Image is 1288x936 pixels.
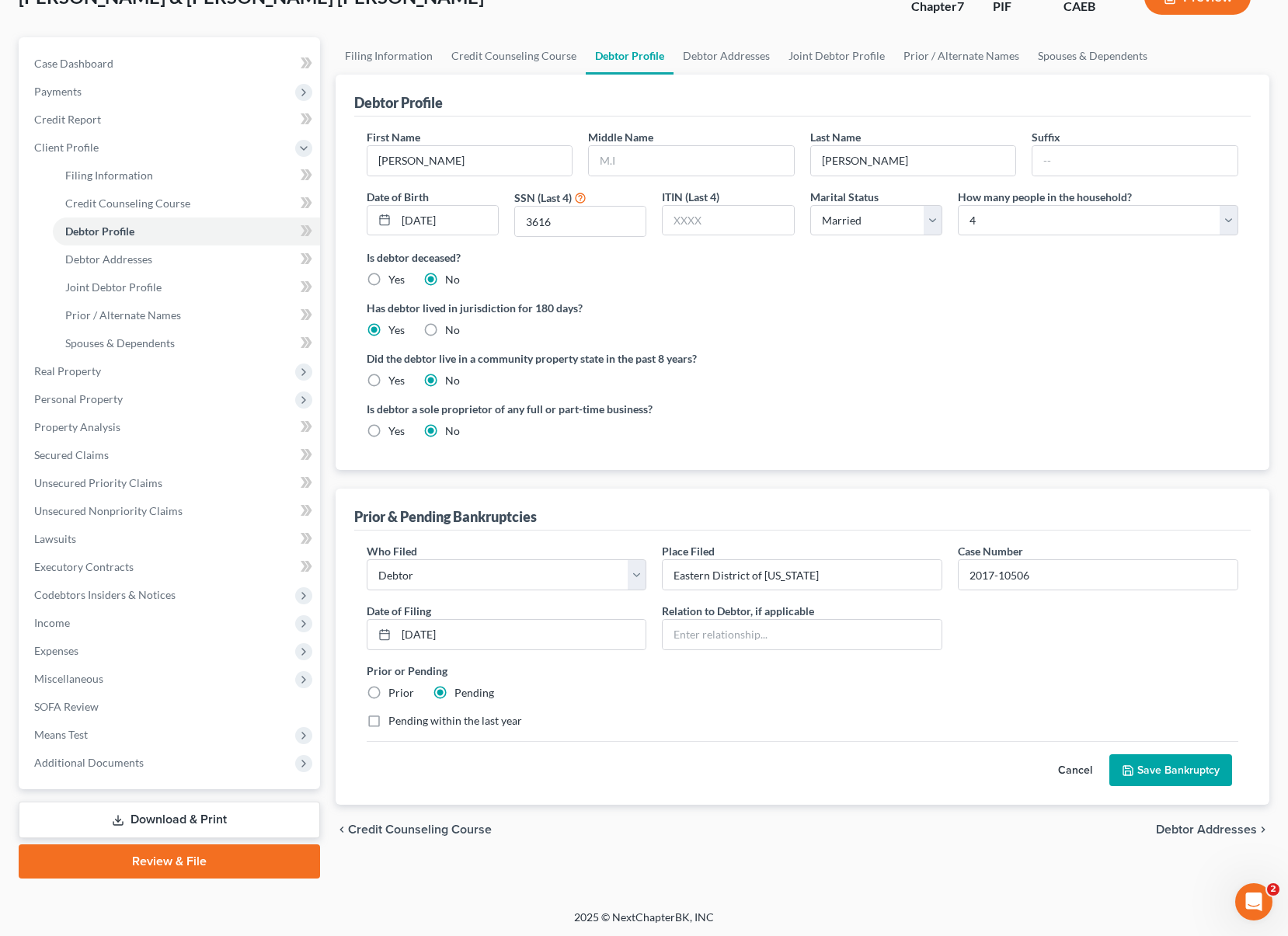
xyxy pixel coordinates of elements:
label: Yes [388,322,405,338]
label: Yes [388,423,405,439]
label: Pending within the last year [388,713,522,729]
span: Joint Debtor Profile [65,280,162,294]
span: Miscellaneous [34,672,103,685]
label: No [445,322,460,338]
a: Unsecured Priority Claims [22,469,320,497]
a: Debtor Profile [586,37,674,75]
label: No [445,272,460,287]
a: Executory Contracts [22,553,320,581]
a: Joint Debtor Profile [53,273,320,301]
label: Date of Birth [367,189,429,205]
label: Marital Status [810,189,879,205]
a: Debtor Addresses [674,37,779,75]
label: No [445,373,460,388]
div: Prior & Pending Bankruptcies [354,507,537,526]
label: Yes [388,373,405,388]
label: No [445,423,460,439]
label: Last Name [810,129,861,145]
input: Enter place filed... [663,560,942,590]
label: Pending [454,685,494,701]
a: Spouses & Dependents [1029,37,1157,75]
a: Lawsuits [22,525,320,553]
a: Debtor Addresses [53,245,320,273]
span: Personal Property [34,392,123,405]
label: Prior or Pending [367,663,1239,679]
a: Credit Counseling Course [53,190,320,217]
span: Who Filed [367,545,417,558]
label: Suffix [1032,129,1060,145]
span: Place Filed [662,545,715,558]
a: Secured Claims [22,441,320,469]
span: Executory Contracts [34,560,134,573]
label: Middle Name [588,129,653,145]
label: Is debtor deceased? [367,249,1239,266]
span: Credit Counseling Course [348,823,492,836]
a: Debtor Profile [53,217,320,245]
span: Expenses [34,644,78,657]
a: Download & Print [19,802,320,838]
a: Prior / Alternate Names [53,301,320,329]
a: Spouses & Dependents [53,329,320,357]
a: Filing Information [53,162,320,190]
input: XXXX [663,206,793,235]
input: Enter relationship... [663,620,942,649]
button: Save Bankruptcy [1109,754,1232,787]
input: # [959,560,1238,590]
span: Unsecured Nonpriority Claims [34,504,183,517]
span: Income [34,616,70,629]
span: Spouses & Dependents [65,336,175,350]
span: Filing Information [65,169,153,182]
input: -- [1032,146,1238,176]
a: Review & File [19,844,320,879]
label: Case Number [958,543,1023,559]
input: MM/DD/YYYY [396,206,498,235]
span: Real Property [34,364,101,378]
span: Payments [34,85,82,98]
a: Prior / Alternate Names [894,37,1029,75]
span: Case Dashboard [34,57,113,70]
button: Debtor Addresses chevron_right [1156,823,1269,836]
label: First Name [367,129,420,145]
a: Credit Report [22,106,320,134]
button: Cancel [1041,755,1109,786]
a: Credit Counseling Course [442,37,586,75]
span: Property Analysis [34,420,120,433]
div: Debtor Profile [354,93,443,112]
span: Lawsuits [34,532,76,545]
span: Credit Report [34,113,101,126]
label: How many people in the household? [958,189,1132,205]
span: Credit Counseling Course [65,197,190,210]
label: Yes [388,272,405,287]
label: Did the debtor live in a community property state in the past 8 years? [367,350,1239,367]
i: chevron_left [336,823,348,836]
iframe: Intercom live chat [1235,883,1272,920]
span: Debtor Addresses [65,252,152,266]
label: ITIN (Last 4) [662,189,719,205]
a: Unsecured Nonpriority Claims [22,497,320,525]
a: Filing Information [336,37,442,75]
span: Prior / Alternate Names [65,308,181,322]
label: Prior [388,685,414,701]
button: chevron_left Credit Counseling Course [336,823,492,836]
label: SSN (Last 4) [514,190,572,206]
input: XXXX [515,207,646,236]
i: chevron_right [1257,823,1269,836]
span: Additional Documents [34,756,144,769]
a: SOFA Review [22,693,320,721]
span: Codebtors Insiders & Notices [34,588,176,601]
a: Case Dashboard [22,50,320,78]
input: M.I [589,146,794,176]
input: -- [811,146,1016,176]
span: Debtor Profile [65,224,134,238]
a: Joint Debtor Profile [779,37,894,75]
span: SOFA Review [34,700,99,713]
span: Debtor Addresses [1156,823,1257,836]
label: Has debtor lived in jurisdiction for 180 days? [367,300,1239,316]
span: Client Profile [34,141,99,154]
span: Means Test [34,728,88,741]
input: -- [367,146,573,176]
span: Secured Claims [34,448,109,461]
input: MM/DD/YYYY [396,620,646,649]
span: Date of Filing [367,604,431,618]
label: Is debtor a sole proprietor of any full or part-time business? [367,401,795,417]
